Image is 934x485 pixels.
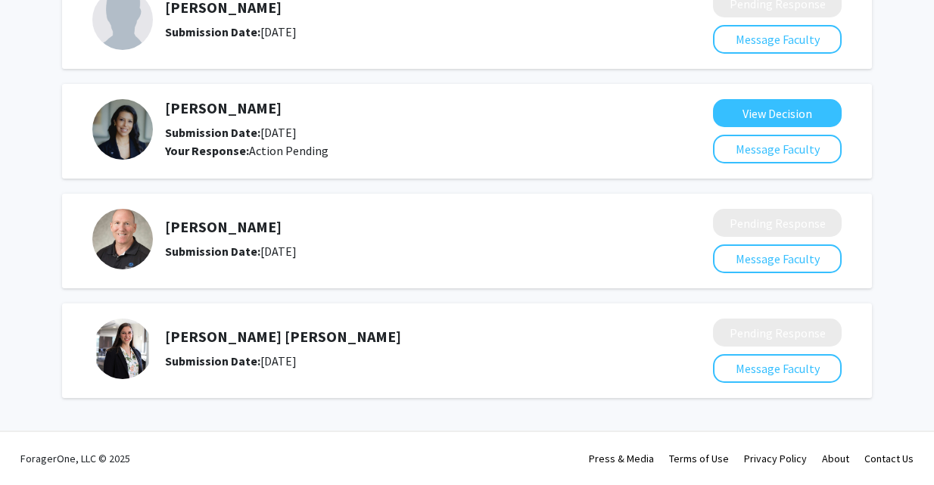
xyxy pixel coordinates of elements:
[92,209,153,269] img: Profile Picture
[864,452,914,465] a: Contact Us
[165,123,633,141] div: [DATE]
[165,352,633,370] div: [DATE]
[165,143,249,158] b: Your Response:
[165,99,633,117] h5: [PERSON_NAME]
[713,135,842,163] button: Message Faculty
[589,452,654,465] a: Press & Media
[713,32,842,47] a: Message Faculty
[713,99,842,127] button: View Decision
[713,354,842,383] button: Message Faculty
[713,319,842,347] button: Pending Response
[11,417,64,474] iframe: Chat
[713,141,842,157] a: Message Faculty
[822,452,849,465] a: About
[165,242,633,260] div: [DATE]
[92,319,153,379] img: Profile Picture
[713,361,842,376] a: Message Faculty
[165,218,633,236] h5: [PERSON_NAME]
[165,141,633,160] div: Action Pending
[669,452,729,465] a: Terms of Use
[165,353,260,368] b: Submission Date:
[165,244,260,259] b: Submission Date:
[713,251,842,266] a: Message Faculty
[713,25,842,54] button: Message Faculty
[165,328,633,346] h5: [PERSON_NAME] [PERSON_NAME]
[713,244,842,273] button: Message Faculty
[744,452,807,465] a: Privacy Policy
[165,24,260,39] b: Submission Date:
[92,99,153,160] img: Profile Picture
[165,125,260,140] b: Submission Date:
[165,23,633,41] div: [DATE]
[20,432,130,485] div: ForagerOne, LLC © 2025
[713,209,842,237] button: Pending Response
